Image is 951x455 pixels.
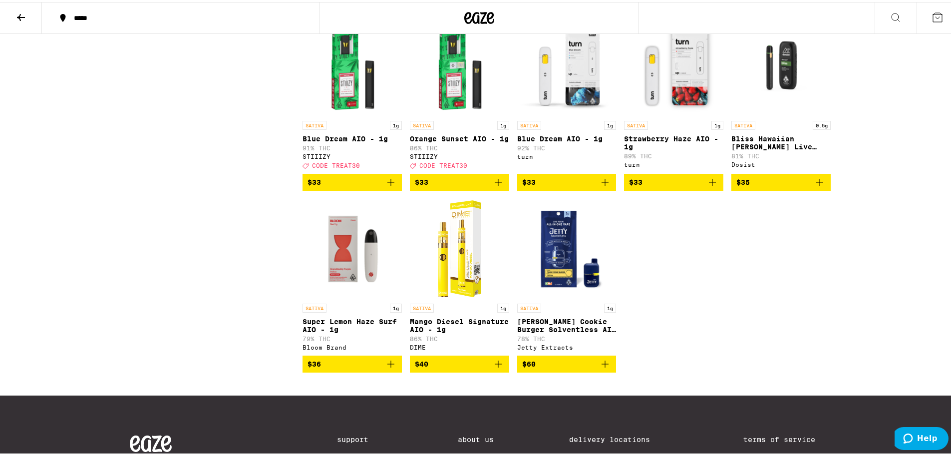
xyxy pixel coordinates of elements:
[517,334,617,340] p: 78% THC
[303,14,402,172] a: Open page for Blue Dream AIO - 1g from STIIIZY
[410,172,509,189] button: Add to bag
[517,302,541,311] p: SATIVA
[458,434,494,442] a: About Us
[517,14,617,172] a: Open page for Blue Dream AIO - 1g from turn
[629,176,642,184] span: $33
[303,172,402,189] button: Add to bag
[624,14,723,114] img: turn - Strawberry Haze AIO - 1g
[390,119,402,128] p: 1g
[303,316,402,332] p: Super Lemon Haze Surf AIO - 1g
[624,133,723,149] p: Strawberry Haze AIO - 1g
[731,159,831,166] div: Dosist
[303,197,402,354] a: Open page for Super Lemon Haze Surf AIO - 1g from Bloom Brand
[497,302,509,311] p: 1g
[517,172,617,189] button: Add to bag
[517,151,617,158] div: turn
[419,160,467,167] span: CODE TREAT30
[517,316,617,332] p: [PERSON_NAME] Cookie Burger Solventless AIO - 1g
[736,176,750,184] span: $35
[731,119,755,128] p: SATIVA
[390,302,402,311] p: 1g
[497,119,509,128] p: 1g
[517,197,617,354] a: Open page for Tangie Cookie Burger Solventless AIO - 1g from Jetty Extracts
[303,133,402,141] p: Blue Dream AIO - 1g
[303,302,326,311] p: SATIVA
[624,119,648,128] p: SATIVA
[731,14,831,172] a: Open page for Bliss Hawaiian Runtz Live Resin AIO - 0.5g from Dosist
[410,14,509,114] img: STIIIZY - Orange Sunset AIO - 1g
[431,197,488,297] img: DIME - Mango Diesel Signature AIO - 1g
[410,151,509,158] div: STIIIZY
[303,14,402,114] img: STIIIZY - Blue Dream AIO - 1g
[410,143,509,149] p: 86% THC
[410,334,509,340] p: 86% THC
[522,176,536,184] span: $33
[410,342,509,349] div: DIME
[415,176,428,184] span: $33
[604,119,616,128] p: 1g
[731,133,831,149] p: Bliss Hawaiian [PERSON_NAME] Live Resin AIO - 0.5g
[303,197,402,297] img: Bloom Brand - Super Lemon Haze Surf AIO - 1g
[711,119,723,128] p: 1g
[415,358,428,366] span: $40
[604,302,616,311] p: 1g
[410,302,434,311] p: SATIVA
[517,133,617,141] p: Blue Dream AIO - 1g
[308,176,321,184] span: $33
[517,14,617,114] img: turn - Blue Dream AIO - 1g
[303,334,402,340] p: 79% THC
[410,354,509,371] button: Add to bag
[517,342,617,349] div: Jetty Extracts
[410,197,509,354] a: Open page for Mango Diesel Signature AIO - 1g from DIME
[303,119,326,128] p: SATIVA
[312,160,360,167] span: CODE TREAT30
[337,434,382,442] a: Support
[517,143,617,149] p: 92% THC
[522,358,536,366] span: $60
[731,151,831,157] p: 81% THC
[731,172,831,189] button: Add to bag
[813,119,831,128] p: 0.5g
[517,197,617,297] img: Jetty Extracts - Tangie Cookie Burger Solventless AIO - 1g
[624,172,723,189] button: Add to bag
[895,425,949,450] iframe: Opens a widget where you can find more information
[410,133,509,141] p: Orange Sunset AIO - 1g
[517,119,541,128] p: SATIVA
[624,151,723,157] p: 89% THC
[410,14,509,172] a: Open page for Orange Sunset AIO - 1g from STIIIZY
[303,354,402,371] button: Add to bag
[569,434,668,442] a: Delivery Locations
[410,119,434,128] p: SATIVA
[624,159,723,166] div: turn
[303,143,402,149] p: 91% THC
[731,14,831,114] img: Dosist - Bliss Hawaiian Runtz Live Resin AIO - 0.5g
[410,316,509,332] p: Mango Diesel Signature AIO - 1g
[303,342,402,349] div: Bloom Brand
[624,14,723,172] a: Open page for Strawberry Haze AIO - 1g from turn
[517,354,617,371] button: Add to bag
[308,358,321,366] span: $36
[303,151,402,158] div: STIIIZY
[743,434,829,442] a: Terms of Service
